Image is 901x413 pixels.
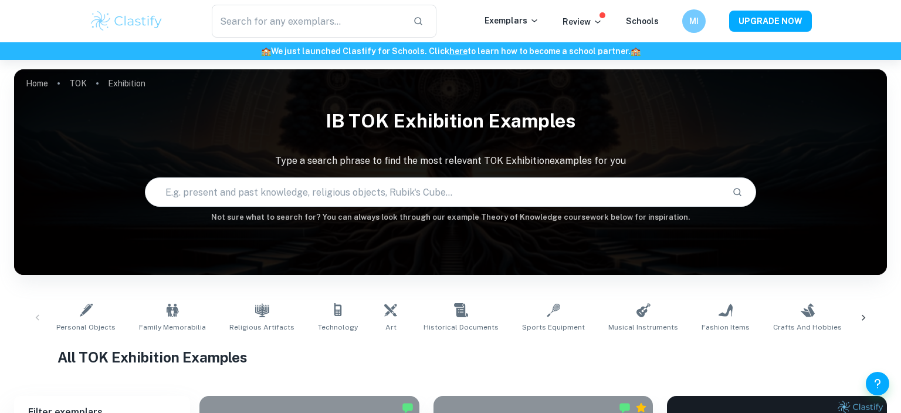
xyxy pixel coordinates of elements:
[522,322,585,333] span: Sports Equipment
[108,77,145,90] p: Exhibition
[727,182,747,202] button: Search
[385,322,397,333] span: Art
[139,322,206,333] span: Family Memorabilia
[682,9,706,33] button: MI
[318,322,358,333] span: Technology
[729,11,812,32] button: UPGRADE NOW
[485,14,539,27] p: Exemplars
[89,9,164,33] img: Clastify logo
[866,372,889,395] button: Help and Feedback
[229,322,294,333] span: Religious Artifacts
[212,5,404,38] input: Search for any exemplars...
[14,211,887,223] h6: Not sure what to search for? You can always look through our example Theory of Knowledge coursewo...
[608,322,678,333] span: Musical Instruments
[145,176,723,209] input: E.g. present and past knowledge, religious objects, Rubik's Cube...
[687,15,701,28] h6: MI
[261,46,271,56] span: 🏫
[702,322,750,333] span: Fashion Items
[424,322,499,333] span: Historical Documents
[631,46,641,56] span: 🏫
[26,75,48,92] a: Home
[57,347,843,368] h1: All TOK Exhibition Examples
[69,75,87,92] a: TOK
[14,102,887,140] h1: IB TOK Exhibition examples
[2,45,899,58] h6: We just launched Clastify for Schools. Click to learn how to become a school partner.
[773,322,842,333] span: Crafts and Hobbies
[14,154,887,168] p: Type a search phrase to find the most relevant TOK Exhibition examples for you
[563,15,602,28] p: Review
[626,16,659,26] a: Schools
[449,46,468,56] a: here
[56,322,116,333] span: Personal Objects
